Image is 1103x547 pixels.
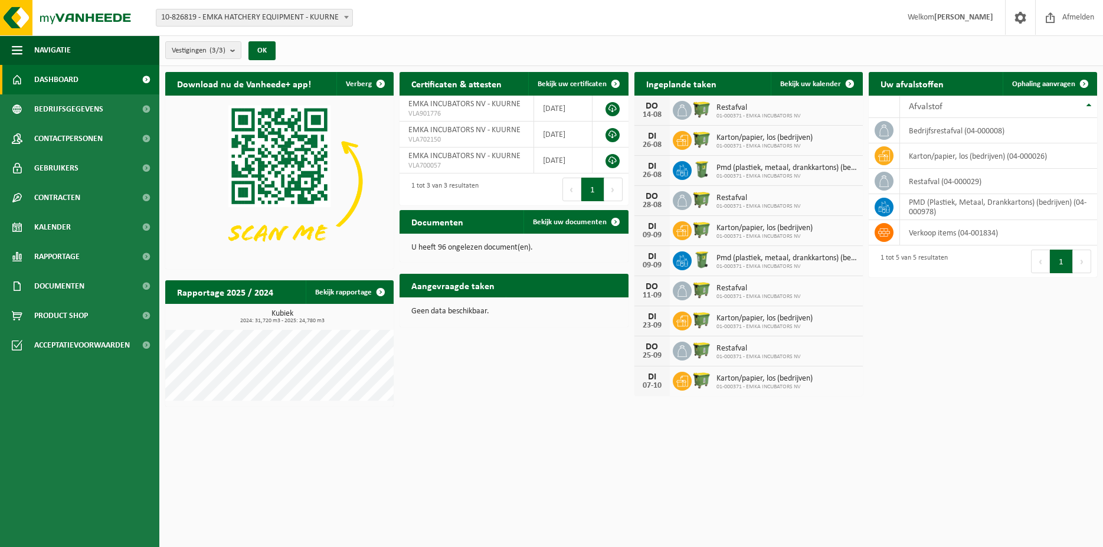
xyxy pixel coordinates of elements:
div: DO [640,282,664,291]
span: Bekijk uw certificaten [538,80,607,88]
img: Download de VHEPlus App [165,96,394,267]
span: Contactpersonen [34,124,103,153]
span: Pmd (plastiek, metaal, drankkartons) (bedrijven) [716,163,857,173]
button: Next [604,178,623,201]
img: WB-1100-HPE-GN-50 [692,280,712,300]
span: 01-000371 - EMKA INCUBATORS NV [716,323,813,330]
span: Karton/papier, los (bedrijven) [716,374,813,384]
div: 14-08 [640,111,664,119]
span: Contracten [34,183,80,212]
div: DI [640,312,664,322]
span: EMKA INCUBATORS NV - KUURNE [408,152,521,161]
td: [DATE] [534,96,593,122]
div: DI [640,162,664,171]
div: 11-09 [640,291,664,300]
h2: Certificaten & attesten [400,72,513,95]
span: Restafval [716,284,801,293]
div: 07-10 [640,382,664,390]
span: Rapportage [34,242,80,271]
button: Previous [562,178,581,201]
div: 09-09 [640,231,664,240]
h2: Rapportage 2025 / 2024 [165,280,285,303]
td: [DATE] [534,148,593,173]
span: Product Shop [34,301,88,330]
span: 01-000371 - EMKA INCUBATORS NV [716,173,857,180]
button: 1 [581,178,604,201]
h2: Uw afvalstoffen [869,72,955,95]
span: EMKA INCUBATORS NV - KUURNE [408,126,521,135]
span: Bedrijfsgegevens [34,94,103,124]
span: Pmd (plastiek, metaal, drankkartons) (bedrijven) [716,254,857,263]
span: 01-000371 - EMKA INCUBATORS NV [716,143,813,150]
p: Geen data beschikbaar. [411,307,616,316]
span: 01-000371 - EMKA INCUBATORS NV [716,203,801,210]
div: 1 tot 5 van 5 resultaten [875,248,948,274]
div: 26-08 [640,171,664,179]
div: 28-08 [640,201,664,209]
a: Bekijk uw documenten [523,210,627,234]
span: VLA702150 [408,135,524,145]
span: VLA901776 [408,109,524,119]
button: 1 [1050,250,1073,273]
div: 1 tot 3 van 3 resultaten [405,176,479,202]
h2: Ingeplande taken [634,72,728,95]
h2: Download nu de Vanheede+ app! [165,72,323,95]
span: Acceptatievoorwaarden [34,330,130,360]
h3: Kubiek [171,310,394,324]
span: Bekijk uw documenten [533,218,607,226]
h2: Aangevraagde taken [400,274,506,297]
span: Bekijk uw kalender [780,80,841,88]
img: WB-1100-HPE-GN-50 [692,99,712,119]
button: Next [1073,250,1091,273]
div: DI [640,132,664,141]
strong: [PERSON_NAME] [934,13,993,22]
button: OK [248,41,276,60]
div: DI [640,222,664,231]
td: restafval (04-000029) [900,169,1097,194]
span: Karton/papier, los (bedrijven) [716,224,813,233]
span: Dashboard [34,65,78,94]
span: Ophaling aanvragen [1012,80,1075,88]
img: WB-1100-HPE-GN-50 [692,310,712,330]
a: Bekijk rapportage [306,280,392,304]
span: 01-000371 - EMKA INCUBATORS NV [716,263,857,270]
a: Bekijk uw certificaten [528,72,627,96]
span: Afvalstof [909,102,942,112]
span: Restafval [716,103,801,113]
img: WB-0240-HPE-GN-50 [692,250,712,270]
span: 01-000371 - EMKA INCUBATORS NV [716,233,813,240]
span: 2024: 31,720 m3 - 2025: 24,780 m3 [171,318,394,324]
td: verkoop items (04-001834) [900,220,1097,245]
button: Verberg [336,72,392,96]
img: WB-1100-HPE-GN-50 [692,370,712,390]
span: 10-826819 - EMKA HATCHERY EQUIPMENT - KUURNE [156,9,353,27]
img: WB-1100-HPE-GN-50 [692,129,712,149]
div: DO [640,101,664,111]
button: Previous [1031,250,1050,273]
span: 01-000371 - EMKA INCUBATORS NV [716,353,801,361]
img: WB-0240-HPE-GN-50 [692,159,712,179]
div: 26-08 [640,141,664,149]
img: WB-1100-HPE-GN-50 [692,189,712,209]
div: DI [640,252,664,261]
div: 09-09 [640,261,664,270]
button: Vestigingen(3/3) [165,41,241,59]
span: Kalender [34,212,71,242]
span: Documenten [34,271,84,301]
span: Navigatie [34,35,71,65]
p: U heeft 96 ongelezen document(en). [411,244,616,252]
div: DO [640,342,664,352]
span: EMKA INCUBATORS NV - KUURNE [408,100,521,109]
span: VLA700057 [408,161,524,171]
span: Restafval [716,344,801,353]
img: WB-1100-HPE-GN-50 [692,340,712,360]
div: 25-09 [640,352,664,360]
td: karton/papier, los (bedrijven) (04-000026) [900,143,1097,169]
td: [DATE] [534,122,593,148]
img: WB-1100-HPE-GN-50 [692,220,712,240]
span: 01-000371 - EMKA INCUBATORS NV [716,384,813,391]
count: (3/3) [210,47,225,54]
span: 01-000371 - EMKA INCUBATORS NV [716,113,801,120]
div: 23-09 [640,322,664,330]
span: Karton/papier, los (bedrijven) [716,133,813,143]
